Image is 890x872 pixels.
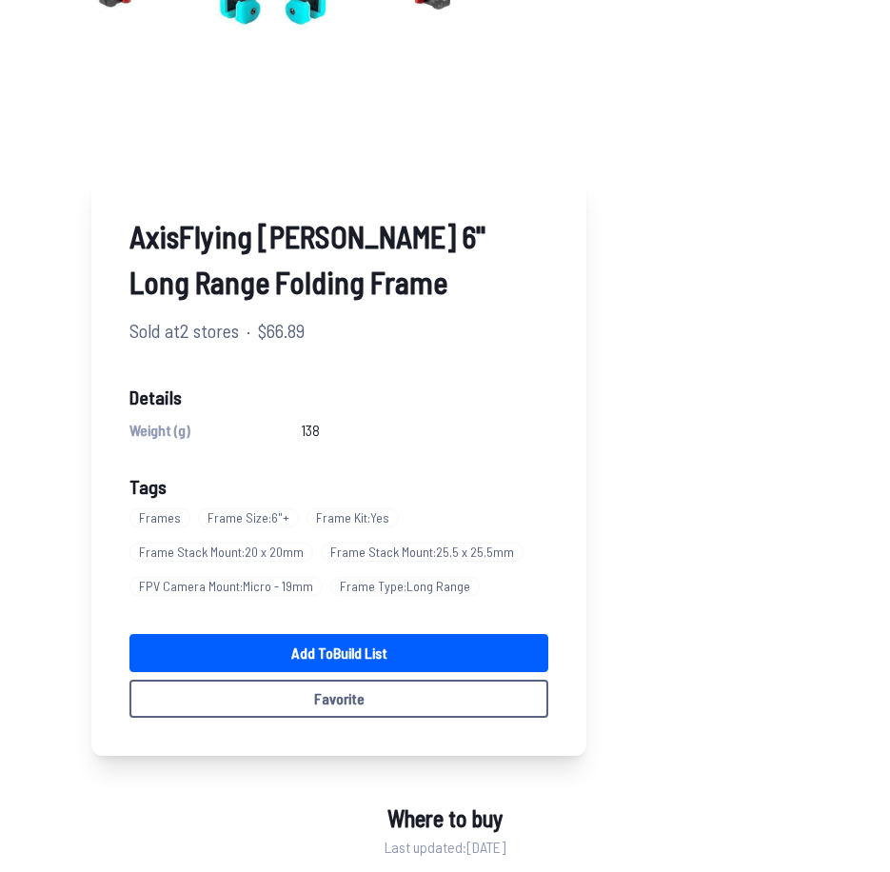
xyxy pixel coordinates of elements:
span: Frame Stack Mount : 25.5 x 25.5mm [321,543,524,562]
span: Where to buy [387,802,503,836]
a: Frame Size:6"+ [198,501,307,535]
span: Frame Stack Mount : 20 x 20mm [129,543,313,562]
span: Weight (g) [129,419,190,442]
span: Last updated: [DATE] [385,836,505,859]
span: Tags [129,475,167,498]
span: Frames [129,508,190,527]
span: AxisFlying [PERSON_NAME] 6" Long Range Folding Frame [129,213,548,305]
a: FPV Camera Mount:Micro - 19mm [129,569,330,604]
span: Frame Size : 6"+ [198,508,299,527]
a: Frames [129,501,198,535]
a: Frame Kit:Yes [307,501,406,535]
span: $66.89 [258,316,305,345]
span: FPV Camera Mount : Micro - 19mm [129,577,323,596]
a: Frame Type:Long Range [330,569,487,604]
span: · [247,316,250,345]
span: Sold at 2 stores [129,316,239,345]
span: Frame Kit : Yes [307,508,399,527]
span: Details [129,383,548,411]
span: Frame Type : Long Range [330,577,480,596]
span: 138 [301,419,320,442]
a: Frame Stack Mount:25.5 x 25.5mm [321,535,531,569]
a: Add toBuild List [129,634,548,672]
button: Favorite [129,680,548,718]
a: Frame Stack Mount:20 x 20mm [129,535,321,569]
